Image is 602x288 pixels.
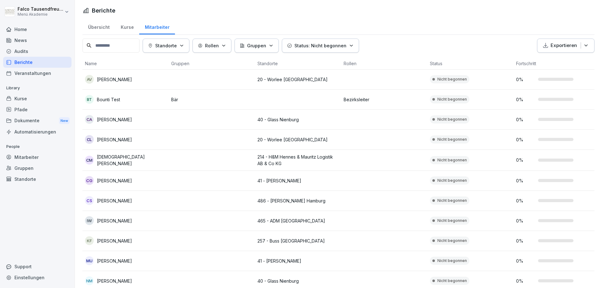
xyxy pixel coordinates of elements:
a: Standorte [3,174,71,185]
a: Einstellungen [3,272,71,283]
p: Nicht begonnen [437,117,467,122]
p: Menü Akademie [18,12,63,17]
th: Name [82,58,169,70]
button: Rollen [193,39,231,53]
th: Gruppen [169,58,255,70]
div: Dokumente [3,115,71,127]
p: Nicht begonnen [437,198,467,203]
div: New [59,117,70,124]
a: Kurse [3,93,71,104]
div: BT [85,95,94,104]
p: Rollen [205,42,219,49]
a: Automatisierungen [3,126,71,137]
a: DokumenteNew [3,115,71,127]
p: 40 - Glass Nienburg [257,116,339,123]
p: [PERSON_NAME] [97,217,132,224]
p: Nicht begonnen [437,76,467,82]
p: Status: Nicht begonnen [294,42,346,49]
p: Nicht begonnen [437,218,467,223]
p: 0 % [516,217,535,224]
th: Standorte [255,58,341,70]
p: Standorte [155,42,177,49]
p: Gruppen [247,42,266,49]
p: Exportieren [551,42,577,49]
button: Status: Nicht begonnen [282,39,359,53]
p: Nicht begonnen [437,258,467,264]
div: Kurse [115,18,139,34]
p: 0 % [516,157,535,163]
a: Mitarbeiter [139,18,175,34]
p: 0 % [516,238,535,244]
div: CM [85,156,94,165]
a: Gruppen [3,163,71,174]
div: AV [85,75,94,84]
a: Pfade [3,104,71,115]
p: 0 % [516,197,535,204]
a: Berichte [3,57,71,68]
p: [PERSON_NAME] [97,197,132,204]
p: Nicht begonnen [437,238,467,243]
div: Support [3,261,71,272]
th: Fortschritt [514,58,600,70]
p: 257 - Buss [GEOGRAPHIC_DATA] [257,238,339,244]
p: 465 - ADM [GEOGRAPHIC_DATA] [257,217,339,224]
p: Bezirksleiter [344,96,425,103]
p: [PERSON_NAME] [97,238,132,244]
div: CA [85,115,94,124]
p: 0 % [516,258,535,264]
div: CL [85,135,94,144]
p: 20 - Worlee [GEOGRAPHIC_DATA] [257,76,339,83]
p: 20 - Worlee [GEOGRAPHIC_DATA] [257,136,339,143]
div: KF [85,236,94,245]
p: Nicht begonnen [437,178,467,183]
p: Nicht begonnen [437,278,467,284]
div: IW [85,216,94,225]
a: Übersicht [82,18,115,34]
a: Mitarbeiter [3,152,71,163]
p: 0 % [516,136,535,143]
p: [PERSON_NAME] [97,278,132,284]
p: 0 % [516,96,535,103]
p: Bär [171,96,252,103]
a: Veranstaltungen [3,68,71,79]
div: CG [85,176,94,185]
button: Standorte [143,39,189,53]
a: News [3,35,71,46]
p: [PERSON_NAME] [97,136,132,143]
button: Exportieren [537,39,594,53]
a: Audits [3,46,71,57]
p: 0 % [516,278,535,284]
p: [PERSON_NAME] [97,177,132,184]
div: NM [85,276,94,285]
th: Rollen [341,58,427,70]
div: CS [85,196,94,205]
p: 0 % [516,116,535,123]
p: 214 - H&M Hennes & Mauritz Logistik AB & Co KG [257,154,339,167]
p: Falco Tausendfreund [18,7,63,12]
p: [PERSON_NAME] [97,116,132,123]
a: Home [3,24,71,35]
p: 0 % [516,76,535,83]
p: [DEMOGRAPHIC_DATA][PERSON_NAME] [97,154,166,167]
th: Status [427,58,514,70]
p: Nicht begonnen [437,97,467,102]
p: 486 - [PERSON_NAME] Hamburg [257,197,339,204]
h1: Berichte [92,6,115,15]
p: Nicht begonnen [437,137,467,142]
p: [PERSON_NAME] [97,76,132,83]
button: Gruppen [235,39,279,53]
p: People [3,142,71,152]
